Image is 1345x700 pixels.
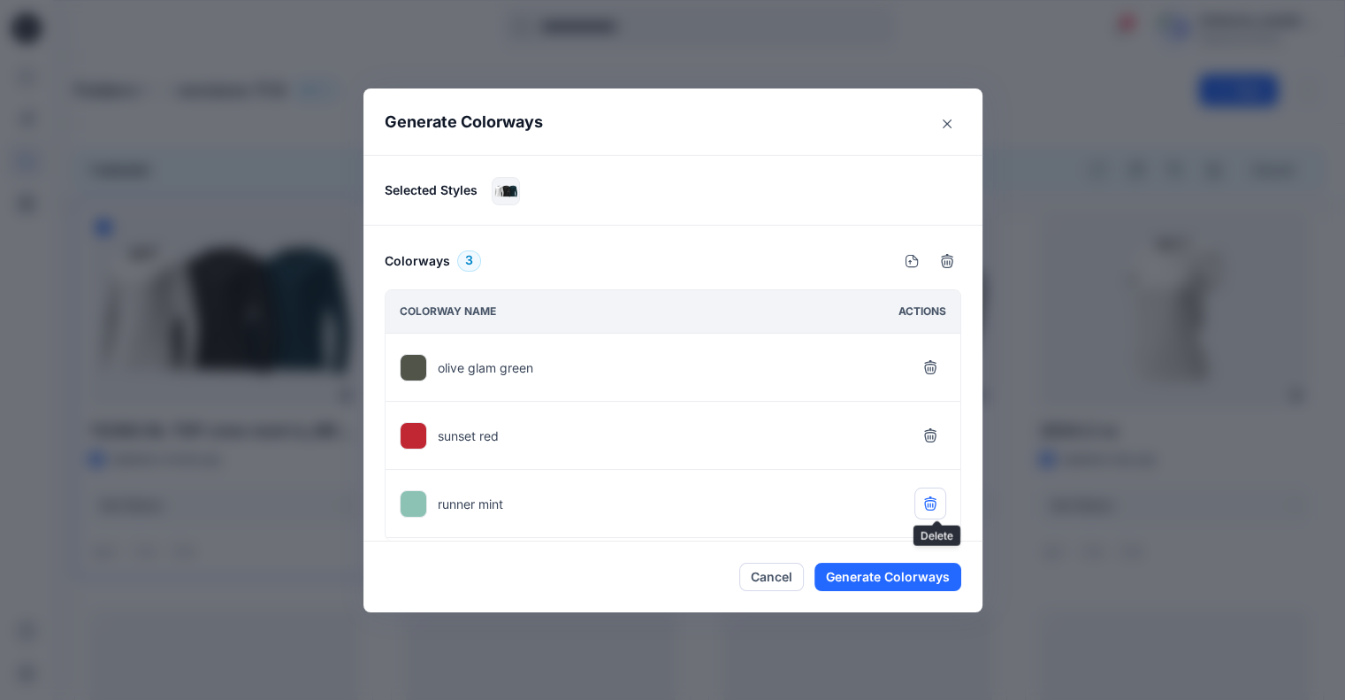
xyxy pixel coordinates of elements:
[933,110,961,138] button: Close
[363,88,982,155] header: Generate Colorways
[438,427,499,445] p: sunset red
[814,563,961,591] button: Generate Colorways
[438,495,503,513] p: runner mint
[438,358,533,377] p: olive glam green
[385,181,478,199] p: Selected Styles
[465,250,473,272] span: 3
[493,178,519,204] img: 112362 BL TOP crew neck ls_MERINO_FUNDAMENTALS_SMS_3D
[400,303,496,321] p: Colorway name
[898,303,946,321] p: Actions
[385,250,450,272] h6: Colorways
[739,563,804,591] button: Cancel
